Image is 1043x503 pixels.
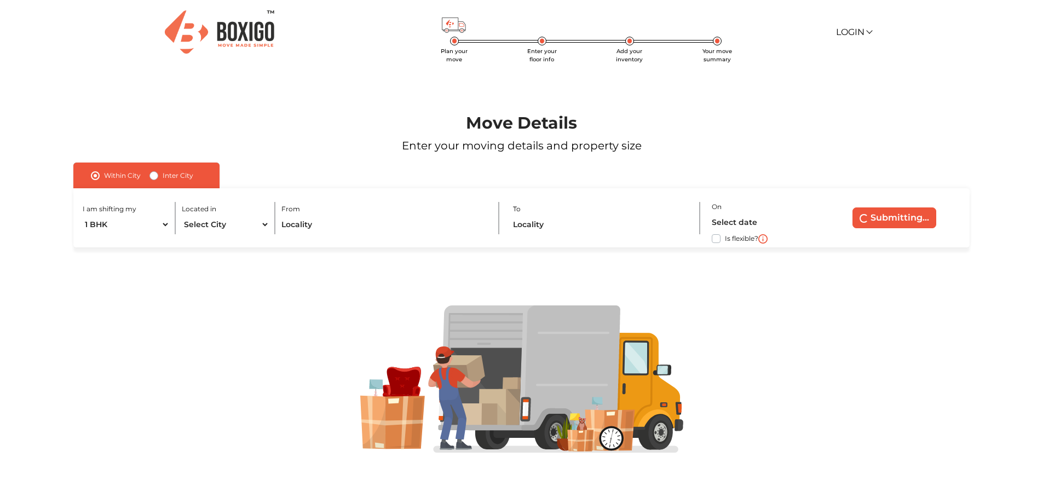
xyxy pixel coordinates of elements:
label: To [513,204,521,214]
label: On [712,202,722,212]
button: Submitting... [852,207,936,228]
img: i [758,234,768,244]
label: Within City [104,169,141,182]
span: Add your inventory [616,48,643,63]
input: Locality [281,215,487,234]
input: Locality [513,215,689,234]
img: Boxigo [165,10,274,54]
input: Select date [712,213,815,232]
span: Enter your floor info [527,48,557,63]
label: Located in [182,204,216,214]
h1: Move Details [42,113,1001,133]
label: I am shifting my [83,204,136,214]
label: From [281,204,300,214]
p: Enter your moving details and property size [42,137,1001,154]
label: Inter City [163,169,193,182]
a: Login [836,27,871,37]
label: Is flexible? [725,232,758,244]
span: Plan your move [441,48,468,63]
span: Your move summary [702,48,732,63]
